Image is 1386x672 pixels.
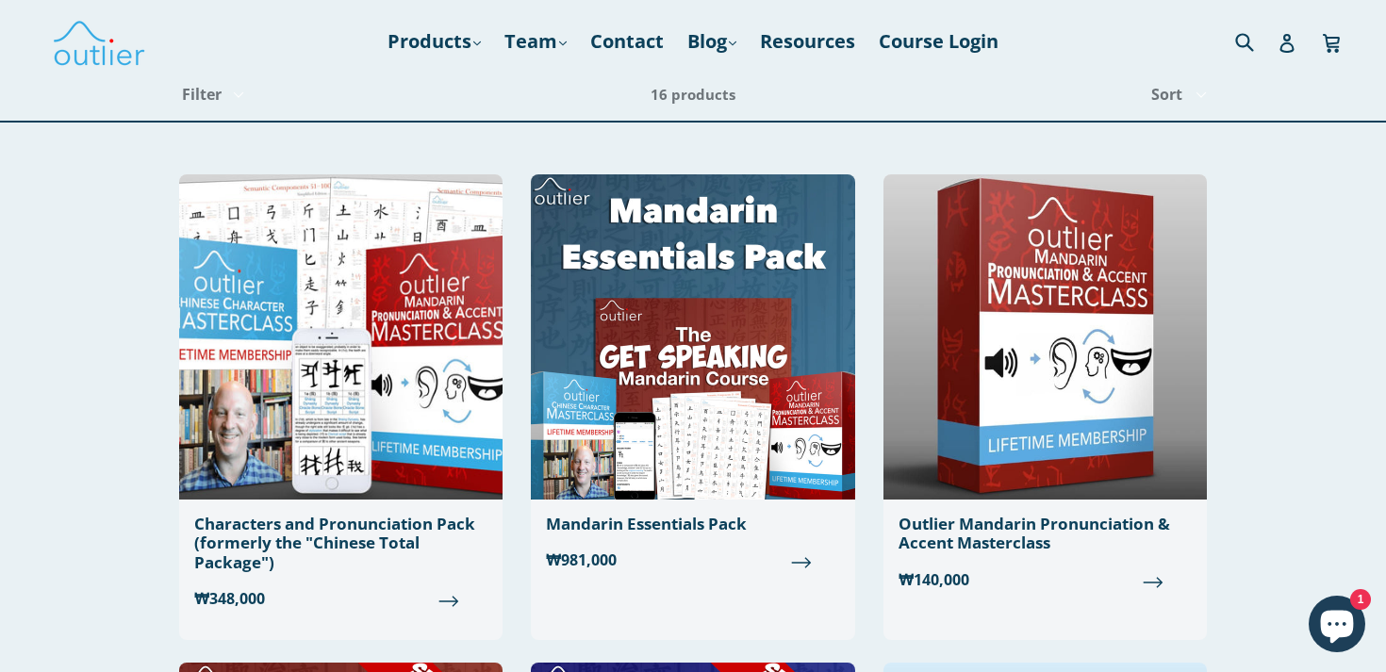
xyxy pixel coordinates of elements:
[883,174,1207,500] img: Outlier Mandarin Pronunciation & Accent Masterclass Outlier Linguistics
[751,25,865,58] a: Resources
[531,174,854,586] a: Mandarin Essentials Pack ₩981,000
[194,587,487,610] span: ₩348,000
[194,515,487,572] div: Characters and Pronunciation Pack (formerly the "Chinese Total Package")
[531,174,854,500] img: Mandarin Essentials Pack
[1303,596,1371,657] inbox-online-store-chat: Shopify online store chat
[179,174,503,500] img: Chinese Total Package Outlier Linguistics
[899,568,1192,591] span: ₩140,000
[869,25,1008,58] a: Course Login
[1230,22,1282,60] input: Search
[52,14,146,69] img: Outlier Linguistics
[179,174,503,625] a: Characters and Pronunciation Pack (formerly the "Chinese Total Package") ₩348,000
[546,549,839,571] span: ₩981,000
[495,25,576,58] a: Team
[883,174,1207,606] a: Outlier Mandarin Pronunciation & Accent Masterclass ₩140,000
[546,515,839,533] div: Mandarin Essentials Pack
[581,25,673,58] a: Contact
[651,85,735,104] span: 16 products
[899,515,1192,553] div: Outlier Mandarin Pronunciation & Accent Masterclass
[378,25,490,58] a: Products
[678,25,746,58] a: Blog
